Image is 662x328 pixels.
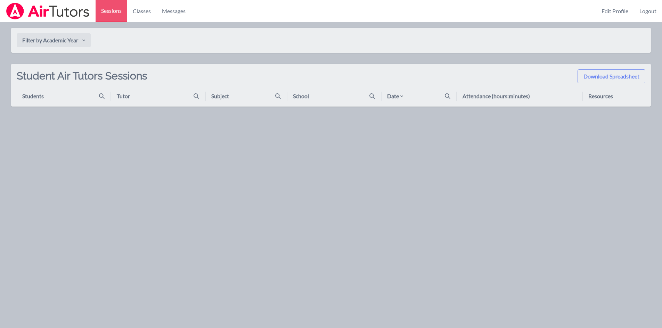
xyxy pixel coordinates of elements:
[578,69,645,83] button: Download Spreadsheet
[211,92,229,100] div: Subject
[22,92,44,100] div: Students
[17,33,91,47] button: Filter by Academic Year
[117,92,130,100] div: Tutor
[293,92,309,100] div: School
[588,92,613,100] div: Resources
[387,92,404,100] div: Date
[6,3,90,19] img: Airtutors Logo
[17,69,147,92] h2: Student Air Tutors Sessions
[162,7,186,15] span: Messages
[463,92,530,100] div: Attendance (hours:minutes)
